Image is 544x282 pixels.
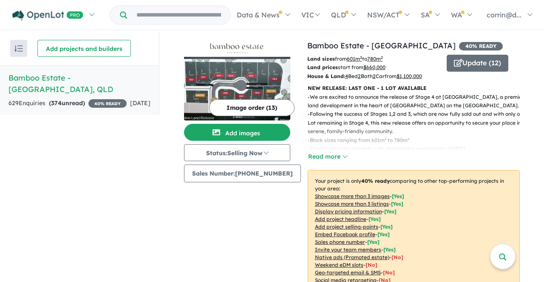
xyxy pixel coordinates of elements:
[315,254,389,260] u: Native ads (Promoted estate)
[8,98,127,109] div: 629 Enquir ies
[307,63,440,72] p: start from
[383,246,396,253] span: [ Yes ]
[358,73,361,79] u: 2
[88,99,127,108] span: 40 % READY
[14,45,23,52] img: sort.svg
[361,178,390,184] b: 40 % ready
[383,269,395,276] span: [No]
[384,208,397,215] span: [ Yes ]
[308,93,527,110] p: - We are excited to announce the release of Stage 4 at [GEOGRAPHIC_DATA], a premier land developm...
[367,56,383,62] u: 780 m
[307,73,345,79] b: House & Land:
[49,99,85,107] strong: ( unread)
[459,42,503,50] span: 40 % READY
[391,201,403,207] span: [ Yes ]
[377,231,390,237] span: [ Yes ]
[37,40,131,57] button: Add projects and builders
[315,262,363,268] u: Weekend eDM slots
[381,55,383,60] sup: 2
[12,10,83,21] img: Openlot PRO Logo White
[315,269,381,276] u: Geo-targeted email & SMS
[51,99,62,107] span: 374
[362,56,383,62] span: to
[380,223,393,230] span: [ Yes ]
[184,124,290,141] button: Add images
[315,223,378,230] u: Add project selling-points
[308,136,527,145] p: - Block sizes ranging from 601m² to 780m²
[392,193,404,199] span: [ Yes ]
[345,73,348,79] u: 4
[8,72,150,95] h5: Bamboo Estate - [GEOGRAPHIC_DATA] , QLD
[308,152,348,162] button: Read more
[307,64,338,70] b: Land prices
[391,254,403,260] span: [No]
[307,56,335,62] b: Land sizes
[307,41,456,50] a: Bamboo Estate - [GEOGRAPHIC_DATA]
[373,73,376,79] u: 2
[307,55,440,63] p: from
[308,84,520,92] p: NEW RELEASE: LAST ONE - 1 LOT AVAILABLE
[209,99,295,116] button: Image order (13)
[315,231,375,237] u: Embed Facebook profile
[447,55,508,72] button: Update (12)
[397,73,422,79] u: $ 1,100,000
[365,262,377,268] span: [No]
[347,56,362,62] u: 601 m
[315,246,381,253] u: Invite your team members
[308,110,527,136] p: - Following the success of Stages 1,2 and 3, which are now fully sold out and with only one Lot r...
[184,144,290,161] button: Status:Selling Now
[184,57,290,120] img: Bamboo Estate - Palmwoods
[187,43,287,53] img: Bamboo Estate - Palmwoods Logo
[308,145,527,153] p: - Construction has started, with registration expected by [DATE]
[307,72,440,81] p: Bed Bath Car from
[360,55,362,60] sup: 2
[129,6,229,24] input: Try estate name, suburb, builder or developer
[184,165,301,182] button: Sales Number:[PHONE_NUMBER]
[368,216,381,222] span: [ Yes ]
[315,239,365,245] u: Sales phone number
[367,239,380,245] span: [ Yes ]
[184,40,290,120] a: Bamboo Estate - Palmwoods LogoBamboo Estate - Palmwoods
[130,99,150,107] span: [DATE]
[315,193,390,199] u: Showcase more than 3 images
[487,11,521,19] span: corrin@d...
[363,64,385,70] u: $ 660,000
[315,216,366,222] u: Add project headline
[315,208,382,215] u: Display pricing information
[315,201,389,207] u: Showcase more than 3 listings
